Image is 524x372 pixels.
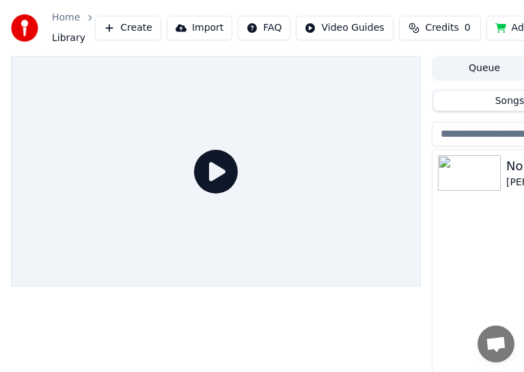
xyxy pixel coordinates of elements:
button: Create [95,16,161,40]
button: Credits0 [399,16,481,40]
a: Home [52,11,80,25]
span: 0 [465,21,471,35]
nav: breadcrumb [52,11,95,45]
span: Credits [425,21,458,35]
img: youka [11,14,38,42]
div: Open chat [478,325,514,362]
button: Video Guides [296,16,393,40]
span: Library [52,31,85,45]
button: FAQ [238,16,290,40]
button: Import [167,16,232,40]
